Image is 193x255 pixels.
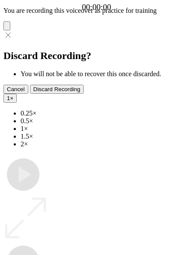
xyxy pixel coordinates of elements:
h2: Discard Recording? [3,50,190,62]
button: 1× [3,94,17,103]
li: 1× [21,125,190,133]
span: 1 [7,95,10,101]
li: 1.5× [21,133,190,140]
button: Discard Recording [30,85,84,94]
li: You will not be able to recover this once discarded. [21,70,190,78]
li: 0.25× [21,110,190,117]
li: 0.5× [21,117,190,125]
a: 00:00:00 [82,3,111,12]
button: Cancel [3,85,28,94]
li: 2× [21,140,190,148]
p: You are recording this voiceover as practice for training [3,7,190,15]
